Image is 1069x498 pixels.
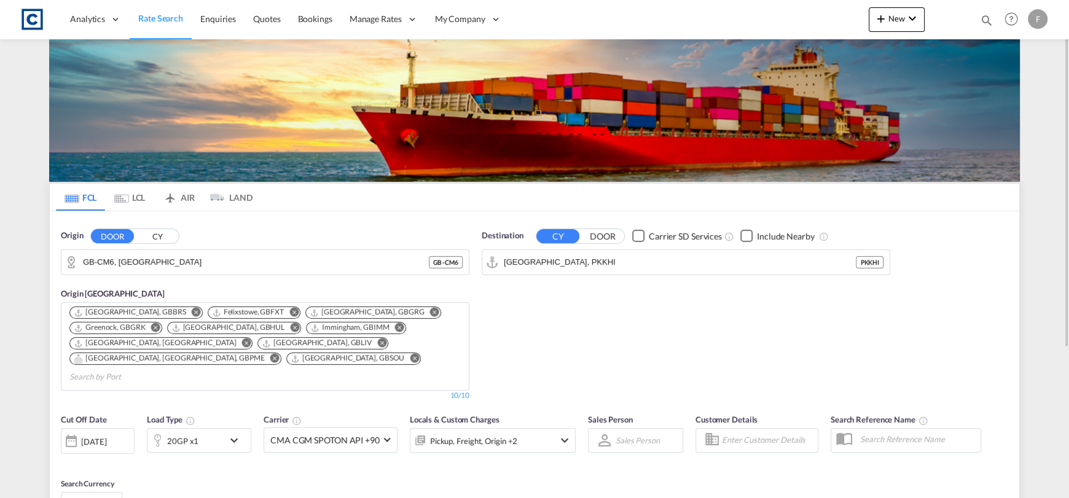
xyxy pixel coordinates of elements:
[61,230,83,242] span: Origin
[264,414,302,424] span: Carrier
[632,230,722,243] md-checkbox: Checkbox No Ink
[61,289,165,298] span: Origin [GEOGRAPHIC_DATA]
[281,307,300,319] button: Remove
[1001,9,1022,29] span: Help
[856,256,883,268] div: PKKHI
[18,6,46,33] img: 1fdb9190129311efbfaf67cbb4249bed.jpeg
[350,13,402,25] span: Manage Rates
[588,414,633,424] span: Sales Person
[740,230,815,243] md-checkbox: Checkbox No Ink
[310,322,391,333] div: Press delete to remove this chip.
[435,13,485,25] span: My Company
[61,250,469,274] md-input-container: GB-CM6, Uttlesford
[138,13,183,23] span: Rate Search
[74,322,146,333] div: Greenock, GBGRK
[69,367,186,387] input: Search by Port
[163,190,178,200] md-icon: icon-airplane
[854,430,981,448] input: Search Reference Name
[262,353,281,365] button: Remove
[724,231,734,241] md-icon: Unchecked: Search for CY (Container Yard) services for all selected carriers.Checked : Search for...
[56,184,105,211] md-tab-item: FCL
[614,431,661,449] md-select: Sales Person
[49,39,1020,182] img: LCL+%26+FCL+BACKGROUND.png
[262,338,374,348] div: Press delete to remove this chip.
[171,322,288,333] div: Press delete to remove this chip.
[70,13,105,25] span: Analytics
[980,14,993,27] md-icon: icon-magnify
[74,307,189,317] div: Press delete to remove this chip.
[136,229,179,243] button: CY
[233,338,252,350] button: Remove
[91,229,134,243] button: DOOR
[402,353,420,365] button: Remove
[905,11,920,26] md-icon: icon-chevron-down
[282,322,300,335] button: Remove
[310,307,427,317] div: Press delete to remove this chip.
[695,414,758,424] span: Customer Details
[61,414,107,424] span: Cut Off Date
[147,414,195,424] span: Load Type
[203,184,253,211] md-tab-item: LAND
[581,229,624,243] button: DOOR
[270,434,380,446] span: CMA CGM SPOTON API +90
[200,14,236,24] span: Enquiries
[410,414,499,424] span: Locals & Custom Charges
[387,322,405,335] button: Remove
[74,338,236,348] div: London Gateway Port, GBLGP
[536,229,579,243] button: CY
[74,307,186,317] div: Bristol, GBBRS
[61,452,70,469] md-datepicker: Select
[410,428,576,453] div: Pickup Freight Origin Destination Factory Stuffingicon-chevron-down
[186,416,195,426] md-icon: icon-information-outline
[291,353,407,364] div: Press delete to remove this chip.
[253,14,280,24] span: Quotes
[450,391,469,401] div: 10/10
[430,432,517,449] div: Pickup Freight Origin Destination Factory Stuffing
[482,230,523,242] span: Destination
[74,353,265,364] div: Portsmouth, HAM, GBPME
[74,338,238,348] div: Press delete to remove this chip.
[105,184,154,211] md-tab-item: LCL
[184,307,202,319] button: Remove
[227,433,248,448] md-icon: icon-chevron-down
[310,307,425,317] div: Grangemouth, GBGRG
[143,322,162,335] button: Remove
[369,338,388,350] button: Remove
[722,431,814,449] input: Enter Customer Details
[869,7,925,32] button: icon-plus 400-fgNewicon-chevron-down
[504,253,856,271] input: Search by Port
[433,258,458,267] span: GB - CM6
[212,307,284,317] div: Felixstowe, GBFXT
[212,307,286,317] div: Press delete to remove this chip.
[171,322,285,333] div: Hull, GBHUL
[649,230,722,243] div: Carrier SD Services
[68,303,463,387] md-chips-wrap: Chips container. Use arrow keys to select chips.
[1001,9,1028,31] div: Help
[81,436,106,447] div: [DATE]
[831,414,928,424] span: Search Reference Name
[292,416,302,426] md-icon: The selected Trucker/Carrierwill be displayed in the rate results If the rates are from another f...
[74,353,267,364] div: Press delete to remove this chip.
[291,353,405,364] div: Southampton, GBSOU
[874,14,920,23] span: New
[56,184,253,211] md-pagination-wrapper: Use the left and right arrow keys to navigate between tabs
[980,14,993,32] div: icon-magnify
[422,307,441,319] button: Remove
[1028,9,1047,29] div: F
[147,428,251,453] div: 20GP x1icon-chevron-down
[918,416,928,426] md-icon: Your search will be saved by the below given name
[74,322,148,333] div: Press delete to remove this chip.
[298,14,332,24] span: Bookings
[61,479,114,488] span: Search Currency
[61,428,135,454] div: [DATE]
[154,184,203,211] md-tab-item: AIR
[557,433,572,448] md-icon: icon-chevron-down
[262,338,372,348] div: Liverpool, GBLIV
[310,322,389,333] div: Immingham, GBIMM
[83,253,429,271] input: Search by Door
[757,230,815,243] div: Include Nearby
[874,11,888,26] md-icon: icon-plus 400-fg
[818,231,828,241] md-icon: Unchecked: Ignores neighbouring ports when fetching rates.Checked : Includes neighbouring ports w...
[167,432,198,449] div: 20GP x1
[482,250,890,274] md-input-container: Karachi, PKKHI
